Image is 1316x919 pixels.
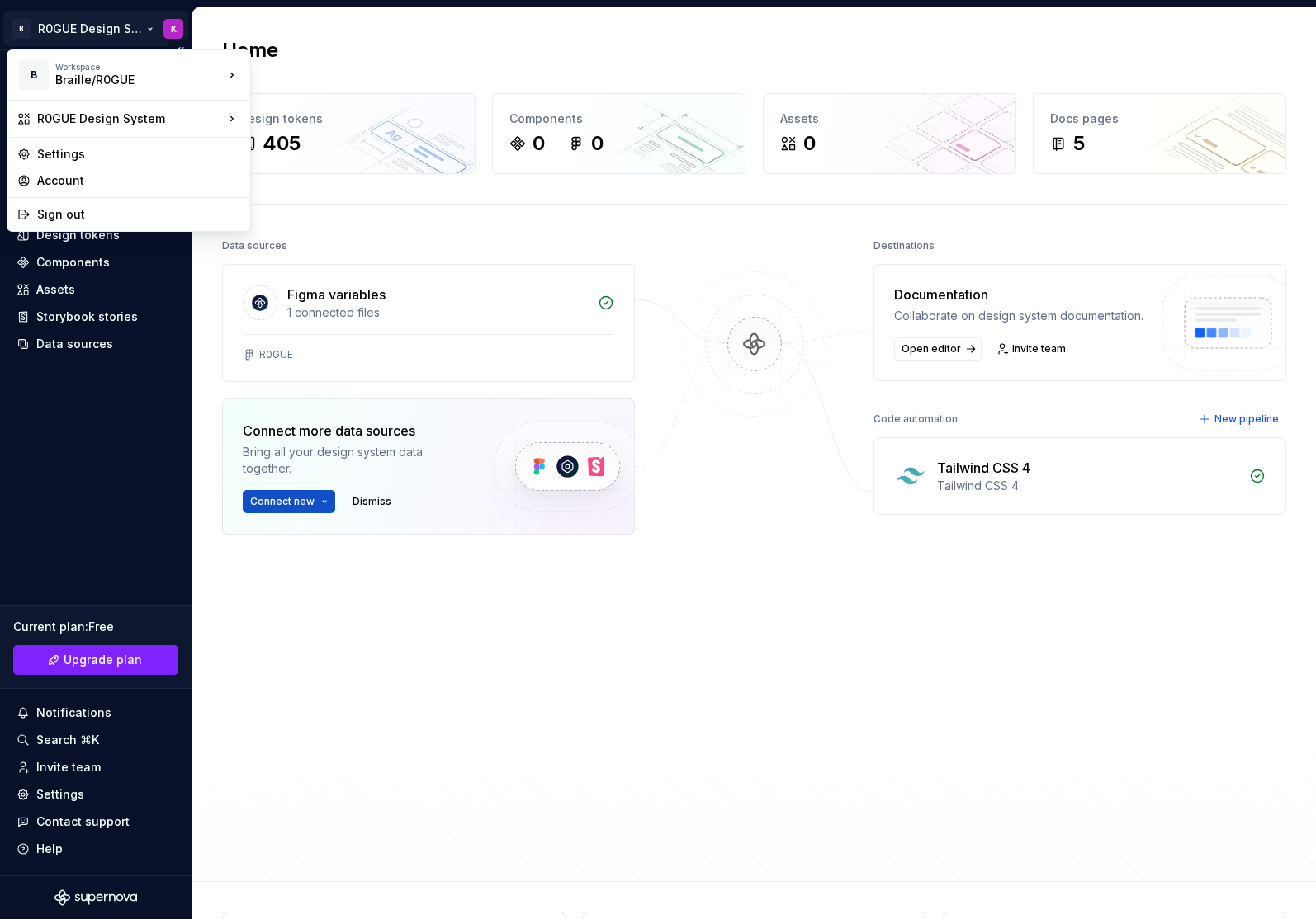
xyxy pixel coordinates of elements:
[55,62,224,72] div: Workspace
[55,72,196,88] div: Braille/R0GUE
[19,60,49,90] div: B
[37,172,240,189] div: Account
[37,146,240,163] div: Settings
[37,206,240,223] div: Sign out
[37,111,224,127] div: R0GUE Design System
